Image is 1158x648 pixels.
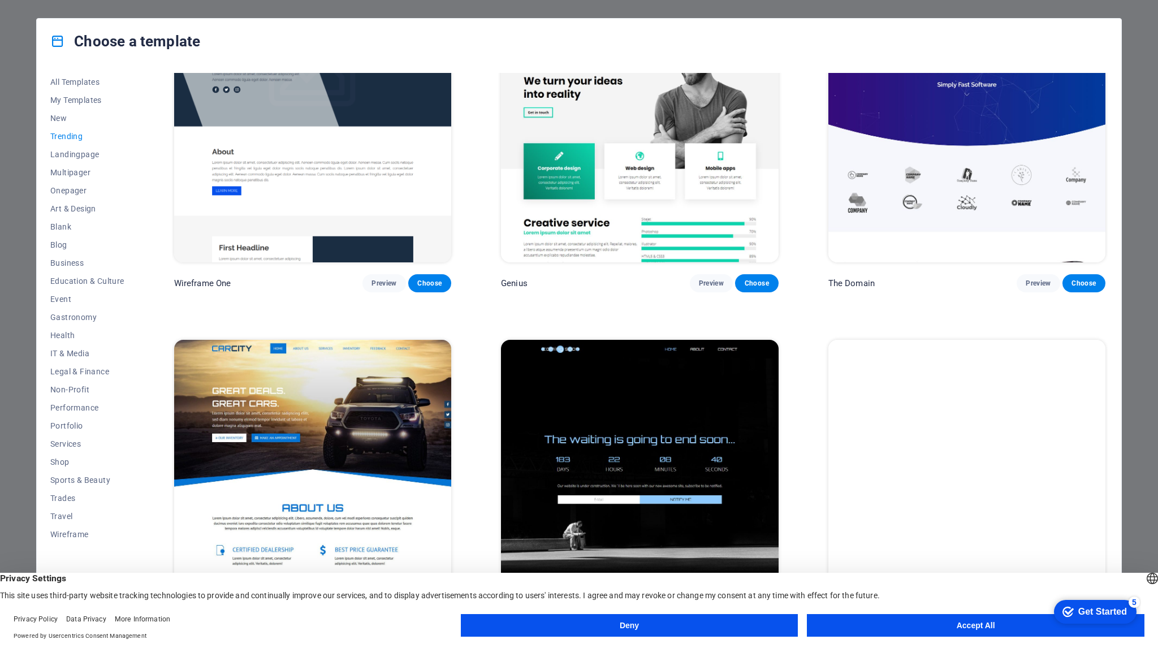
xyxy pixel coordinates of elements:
span: Trending [50,132,124,141]
span: Choose [1071,279,1096,288]
button: My Templates [50,91,124,109]
button: Trades [50,489,124,507]
span: Health [50,331,124,340]
span: Gastronomy [50,313,124,322]
button: Travel [50,507,124,525]
button: All Templates [50,73,124,91]
span: New [50,114,124,123]
div: Get Started 5 items remaining, 0% complete [9,6,92,29]
h4: Choose a template [50,32,200,50]
button: Trending [50,127,124,145]
button: Choose [735,274,778,292]
div: 5 [84,2,95,14]
span: Blog [50,240,124,249]
p: Genius [501,278,528,289]
span: Trades [50,494,124,503]
button: Shop [50,453,124,471]
div: Get Started [33,12,82,23]
button: IT & Media [50,344,124,362]
p: Wireframe One [174,278,231,289]
button: Event [50,290,124,308]
span: Non-Profit [50,385,124,394]
button: Business [50,254,124,272]
img: Genius [501,7,778,263]
span: Portfolio [50,421,124,430]
button: Blank [50,218,124,236]
span: Preview [699,279,724,288]
button: Services [50,435,124,453]
span: Preview [1026,279,1051,288]
button: Multipager [50,163,124,182]
span: IT & Media [50,349,124,358]
img: Wireframe One [174,7,451,263]
button: Portfolio [50,417,124,435]
span: Services [50,439,124,448]
span: My Templates [50,96,124,105]
button: Legal & Finance [50,362,124,381]
span: Wireframe [50,530,124,539]
button: Preview [1017,274,1060,292]
button: Non-Profit [50,381,124,399]
img: CarCity [174,340,451,595]
button: Landingpage [50,145,124,163]
span: Travel [50,512,124,521]
span: Multipager [50,168,124,177]
span: Shop [50,457,124,466]
span: Preview [371,279,396,288]
button: Sports & Beauty [50,471,124,489]
button: Wireframe [50,525,124,543]
span: Landingpage [50,150,124,159]
button: Choose [1062,274,1105,292]
img: Coming Soon [501,340,778,595]
span: Blank [50,222,124,231]
span: Choose [744,279,769,288]
button: Health [50,326,124,344]
button: Preview [690,274,733,292]
p: The Domain [828,278,875,289]
button: Performance [50,399,124,417]
button: Gastronomy [50,308,124,326]
span: All Templates [50,77,124,87]
img: Blank [828,340,1105,595]
span: Education & Culture [50,277,124,286]
span: Art & Design [50,204,124,213]
button: Choose [408,274,451,292]
button: Art & Design [50,200,124,218]
button: New [50,109,124,127]
button: Education & Culture [50,272,124,290]
span: Onepager [50,186,124,195]
img: The Domain [828,7,1105,263]
span: Performance [50,403,124,412]
button: Blog [50,236,124,254]
span: Sports & Beauty [50,476,124,485]
span: Choose [417,279,442,288]
span: Legal & Finance [50,367,124,376]
button: Preview [362,274,405,292]
button: Onepager [50,182,124,200]
span: Event [50,295,124,304]
span: Business [50,258,124,267]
